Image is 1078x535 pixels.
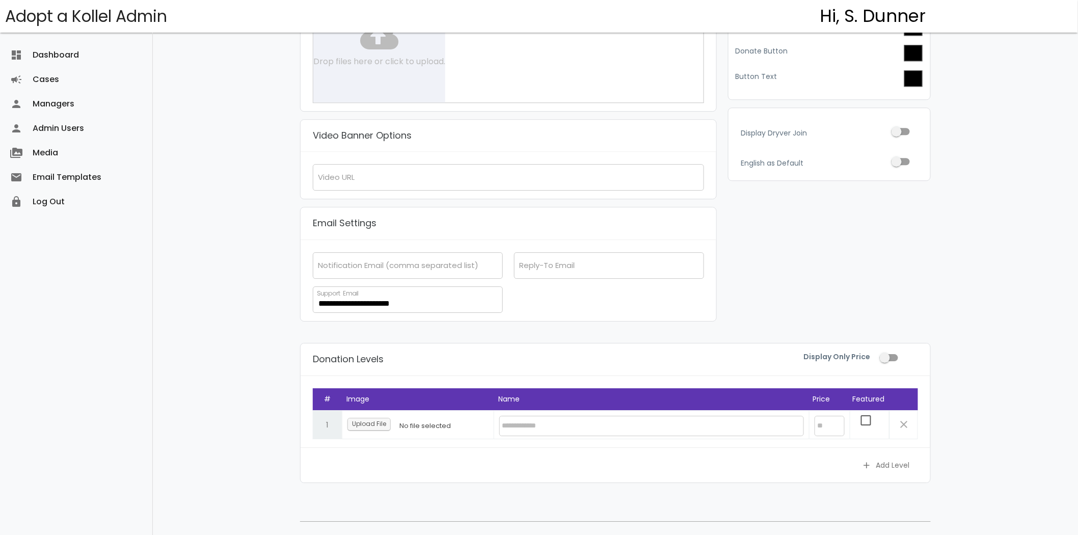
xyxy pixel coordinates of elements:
span: add [862,456,872,474]
p: Name [499,393,803,406]
i: person [10,116,22,141]
span: close [898,418,910,431]
p: No file selected [394,420,456,432]
i: person [10,92,22,116]
i: dashboard [10,43,22,67]
label: Donate Button [735,46,788,57]
i: campaign [10,67,22,92]
p: Video Banner Options [313,128,412,144]
i: perm_media [10,141,22,165]
h4: Hi, S. Dunner [820,7,926,26]
p: Donation Levels [313,352,604,367]
label: Button Text [735,71,777,82]
p: Featured [853,393,885,406]
label: English as Default [741,158,918,169]
p: Email Settings [313,216,376,231]
i: lock [10,190,22,214]
p: 1 [321,418,334,432]
label: Display Only Price [803,352,906,362]
i: email [10,165,22,190]
p: Price [813,393,842,406]
p: Add Level [854,456,918,474]
label: Upload File [347,418,391,431]
p: Image [347,393,489,406]
p: # [318,393,336,406]
label: Display Dryver Join [741,128,918,139]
